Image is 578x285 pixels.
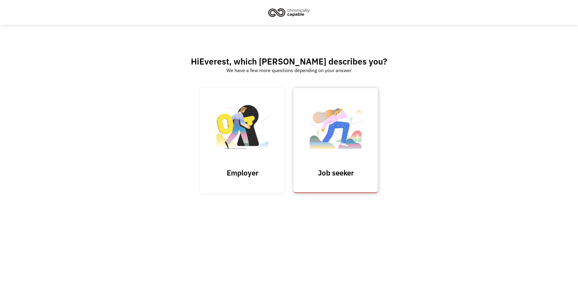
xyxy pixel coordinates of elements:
a: Job seeker [294,88,378,193]
img: Chronically Capable logo [266,6,312,19]
input: Submit [200,88,284,193]
h3: Job seeker [306,168,366,177]
div: We have a few more questions depending on your answer [226,67,352,74]
span: Everest [199,56,229,67]
h2: Hi , which [PERSON_NAME] describes you? [191,56,387,67]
